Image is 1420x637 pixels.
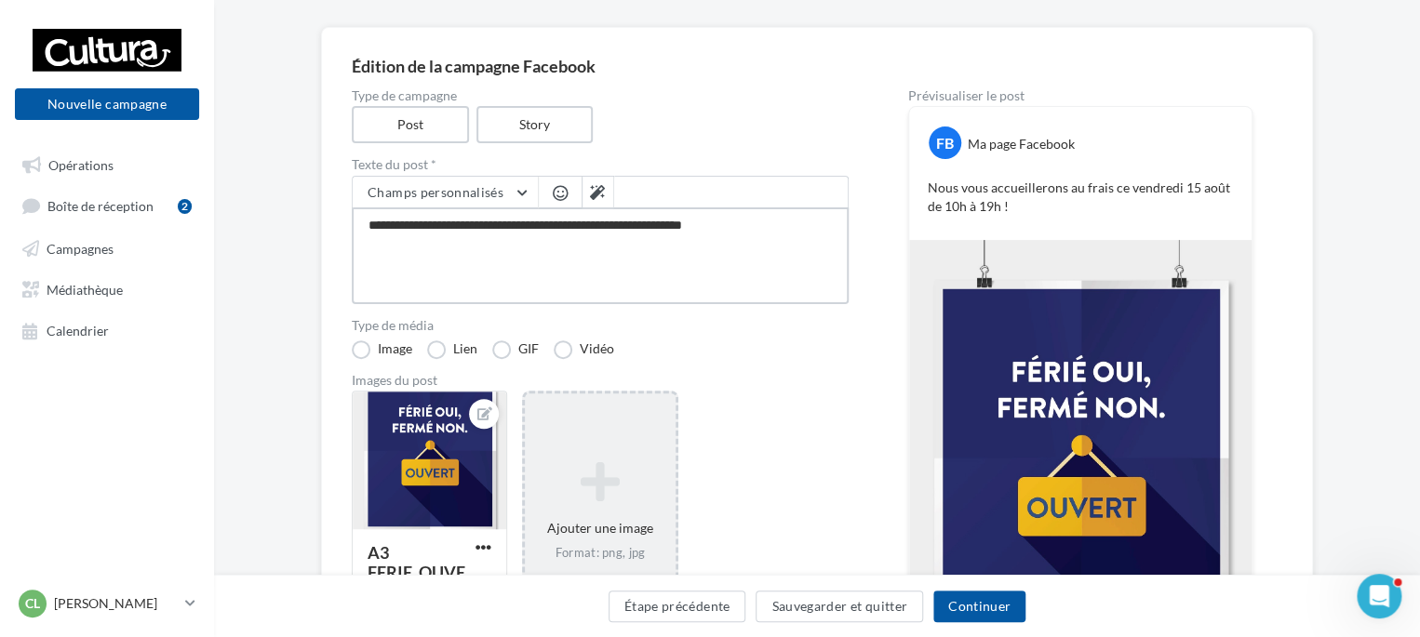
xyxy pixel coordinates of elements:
[352,340,412,359] label: Image
[756,591,923,622] button: Sauvegarder et quitter
[352,319,849,332] label: Type de média
[352,158,849,171] label: Texte du post *
[368,184,503,200] span: Champs personnalisés
[609,591,746,622] button: Étape précédente
[368,542,465,602] div: A3 FERIE_OUVERTURE
[352,106,469,143] label: Post
[492,340,539,359] label: GIF
[928,179,1233,216] p: Nous vous accueillerons au frais ce vendredi 15 août de 10h à 19h !
[353,177,538,208] button: Champs personnalisés
[47,323,109,338] span: Calendrier
[427,340,477,359] label: Lien
[352,89,849,102] label: Type de campagne
[54,594,178,613] p: [PERSON_NAME]
[47,240,114,256] span: Campagnes
[968,135,1075,153] div: Ma page Facebook
[15,88,199,120] button: Nouvelle campagne
[929,126,961,159] div: FB
[11,312,203,346] a: Calendrier
[11,188,203,222] a: Boîte de réception2
[15,586,199,621] a: Cl [PERSON_NAME]
[47,198,154,214] span: Boîte de réception
[1357,574,1401,618] iframe: Intercom live chat
[352,374,849,387] div: Images du post
[11,147,203,180] a: Opérations
[352,58,1282,74] div: Édition de la campagne Facebook
[554,340,614,359] label: Vidéo
[908,89,1253,102] div: Prévisualiser le post
[11,231,203,264] a: Campagnes
[178,199,192,214] div: 2
[933,591,1025,622] button: Continuer
[11,272,203,305] a: Médiathèque
[25,594,40,613] span: Cl
[476,106,594,143] label: Story
[47,281,123,297] span: Médiathèque
[48,156,114,172] span: Opérations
